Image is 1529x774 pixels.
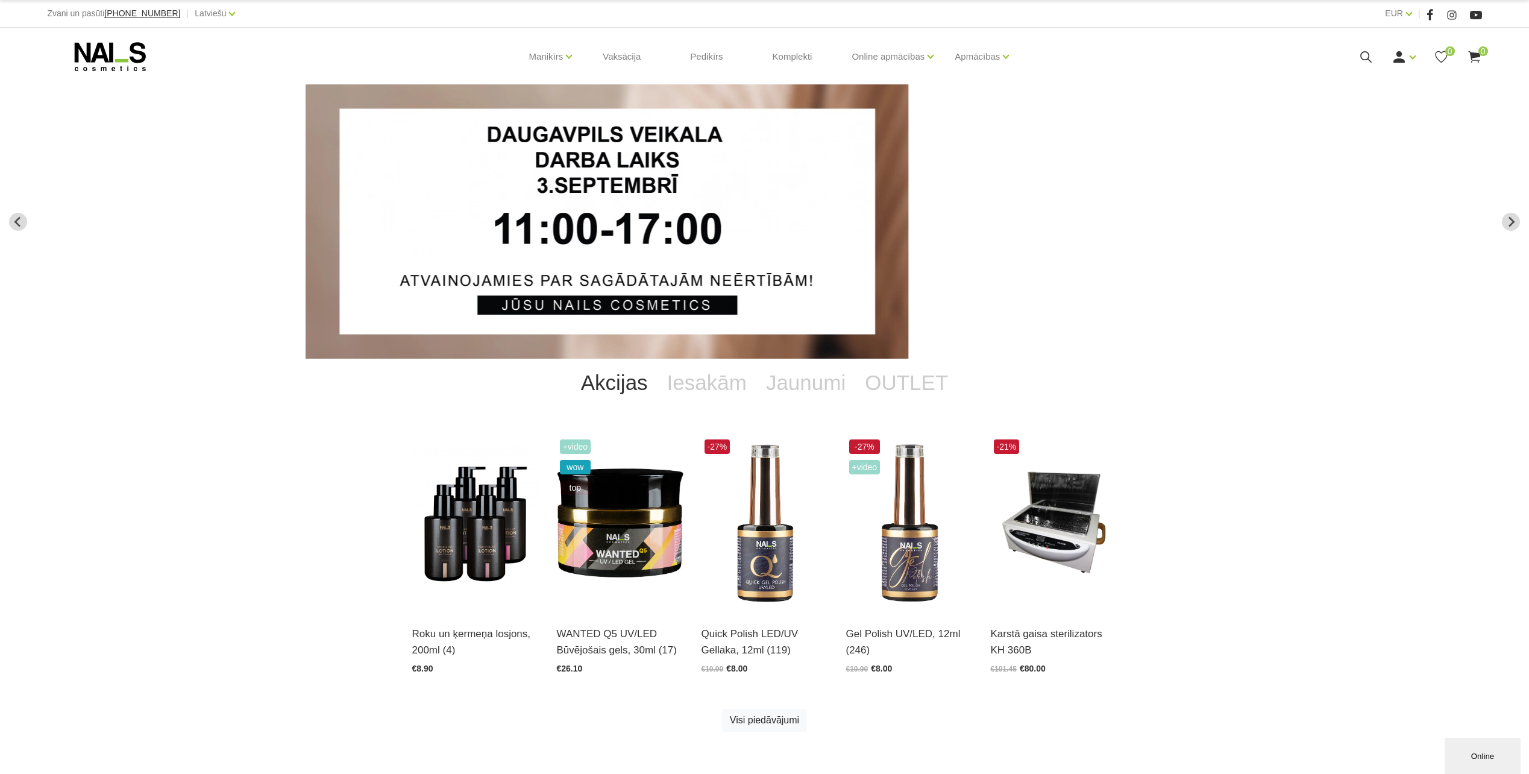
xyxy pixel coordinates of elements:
[9,213,27,231] button: Go to last slide
[846,436,973,611] img: Ilgnoturīga, intensīvi pigmentēta gellaka. Viegli klājas, lieliski žūst, nesaraujas, neatkāpjas n...
[593,28,650,86] a: Vaksācija
[849,460,881,474] span: +Video
[1502,213,1520,231] button: Next slide
[306,84,1223,359] li: 2 of 12
[991,665,1017,673] span: €101.45
[702,436,828,611] img: Ātri, ērti un vienkārši!Intensīvi pigmentēta gellaka, kas perfekti klājas arī vienā slānī, tādā v...
[855,359,958,407] a: OUTLET
[705,439,730,454] span: -27%
[412,626,539,658] a: Roku un ķermeņa losjons, 200ml (4)
[412,664,433,673] span: €8.90
[560,460,591,474] span: wow
[680,28,732,86] a: Pedikīrs
[1467,49,1482,64] a: 0
[722,709,807,732] a: Visi piedāvājumi
[991,626,1117,658] a: Karstā gaisa sterilizators KH 360B
[1445,46,1455,56] span: 0
[1478,46,1488,56] span: 0
[871,664,892,673] span: €8.00
[195,6,226,20] a: Latviešu
[702,665,724,673] span: €10.90
[560,480,591,495] span: top
[1385,6,1403,20] a: EUR
[702,626,828,658] a: Quick Polish LED/UV Gellaka, 12ml (119)
[726,664,747,673] span: €8.00
[557,626,683,658] a: WANTED Q5 UV/LED Būvējošais gels, 30ml (17)
[186,6,189,21] span: |
[529,33,564,81] a: Manikīrs
[763,28,822,86] a: Komplekti
[47,6,180,21] div: Zvani un pasūti
[1020,664,1046,673] span: €80.00
[658,359,756,407] a: Iesakām
[104,8,180,18] span: [PHONE_NUMBER]
[994,439,1020,454] span: -21%
[846,626,973,658] a: Gel Polish UV/LED, 12ml (246)
[560,439,591,454] span: +Video
[846,665,868,673] span: €10.90
[1434,49,1449,64] a: 0
[557,436,683,611] img: Gels WANTED NAILS cosmetics tehniķu komanda ir radījusi gelu, kas ilgi jau ir katra meistara mekl...
[1445,735,1523,774] iframe: chat widget
[991,436,1117,611] img: Karstā gaisa sterilizatoru var izmantot skaistumkopšanas salonos, manikīra kabinetos, ēdināšanas ...
[557,664,583,673] span: €26.10
[412,436,539,611] img: BAROJOŠS roku un ķermeņa LOSJONSBALI COCONUT barojošs roku un ķermeņa losjons paredzēts jebkura t...
[104,9,180,18] a: [PHONE_NUMBER]
[955,33,1000,81] a: Apmācības
[849,439,881,454] span: -27%
[756,359,855,407] a: Jaunumi
[1418,6,1421,21] span: |
[852,33,925,81] a: Online apmācības
[571,359,658,407] a: Akcijas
